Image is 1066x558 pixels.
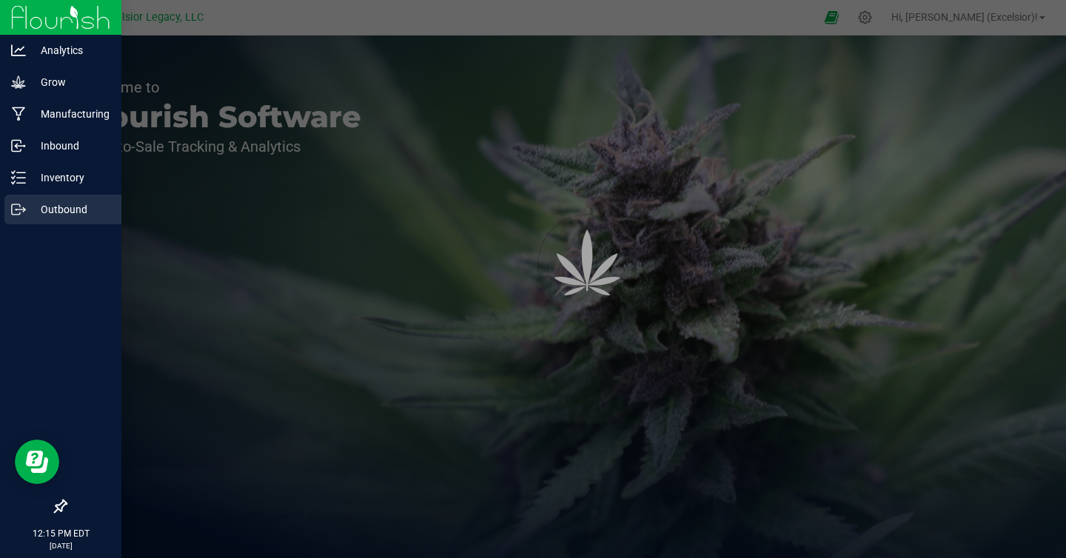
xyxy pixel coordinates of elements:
[11,107,26,121] inline-svg: Manufacturing
[11,75,26,90] inline-svg: Grow
[11,202,26,217] inline-svg: Outbound
[26,105,115,123] p: Manufacturing
[26,137,115,155] p: Inbound
[26,201,115,218] p: Outbound
[26,41,115,59] p: Analytics
[7,527,115,540] p: 12:15 PM EDT
[11,43,26,58] inline-svg: Analytics
[15,440,59,484] iframe: Resource center
[26,73,115,91] p: Grow
[26,169,115,186] p: Inventory
[11,138,26,153] inline-svg: Inbound
[11,170,26,185] inline-svg: Inventory
[7,540,115,551] p: [DATE]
